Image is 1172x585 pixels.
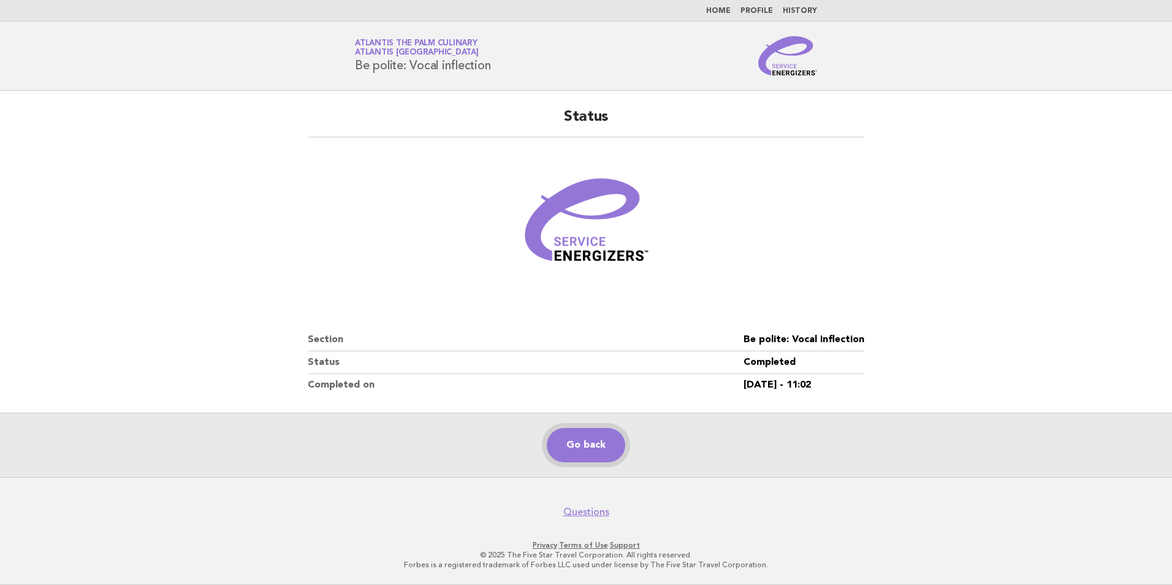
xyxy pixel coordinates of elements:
[559,541,608,549] a: Terms of Use
[706,7,731,15] a: Home
[744,351,864,374] dd: Completed
[308,351,744,374] dt: Status
[744,329,864,351] dd: Be polite: Vocal inflection
[783,7,817,15] a: History
[308,329,744,351] dt: Section
[563,506,609,518] a: Questions
[547,428,625,462] a: Go back
[744,374,864,396] dd: [DATE] - 11:02
[211,560,961,570] p: Forbes is a registered trademark of Forbes LLC used under license by The Five Star Travel Corpora...
[211,540,961,550] p: · ·
[355,39,479,56] a: Atlantis The Palm CulinaryAtlantis [GEOGRAPHIC_DATA]
[355,40,490,72] h1: Be polite: Vocal inflection
[758,36,817,75] img: Service Energizers
[308,107,864,137] h2: Status
[610,541,640,549] a: Support
[740,7,773,15] a: Profile
[512,152,660,299] img: Verified
[355,49,479,57] span: Atlantis [GEOGRAPHIC_DATA]
[211,550,961,560] p: © 2025 The Five Star Travel Corporation. All rights reserved.
[308,374,744,396] dt: Completed on
[533,541,557,549] a: Privacy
